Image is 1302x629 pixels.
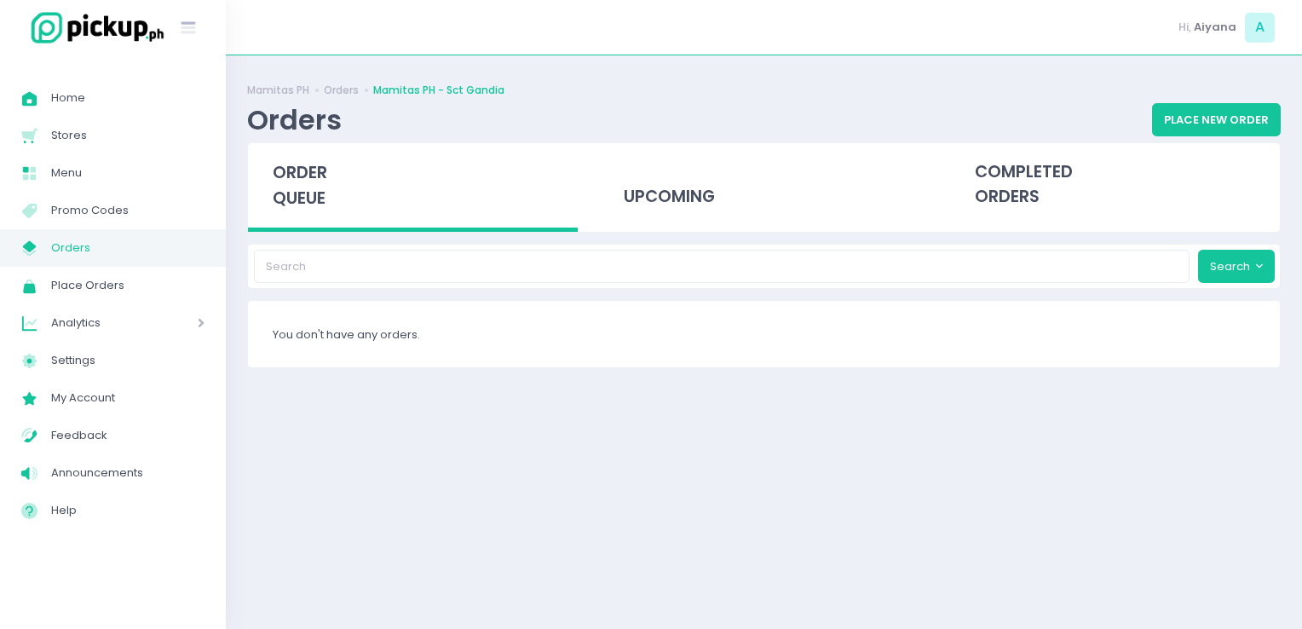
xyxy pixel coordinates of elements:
span: Home [51,87,205,109]
span: Promo Codes [51,199,205,222]
span: Place Orders [51,274,205,297]
span: order queue [273,161,327,210]
img: logo [21,9,166,46]
span: Menu [51,162,205,184]
span: Feedback [51,424,205,447]
span: Hi, [1178,19,1191,36]
a: Mamitas PH [247,83,309,98]
span: Analytics [51,312,149,334]
button: Place New Order [1152,103,1281,136]
a: Mamitas PH - Sct Gandia [373,83,504,98]
span: Settings [51,349,205,372]
span: Aiyana [1194,19,1236,36]
a: Orders [324,83,359,98]
span: Announcements [51,462,205,484]
span: Orders [51,237,205,259]
div: upcoming [599,143,929,227]
div: You don't have any orders. [248,301,1280,367]
input: Search [254,250,1190,282]
span: A [1245,13,1275,43]
span: Stores [51,124,205,147]
div: Orders [247,103,342,136]
button: Search [1198,250,1275,282]
span: My Account [51,387,205,409]
span: Help [51,499,205,522]
div: completed orders [950,143,1280,227]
